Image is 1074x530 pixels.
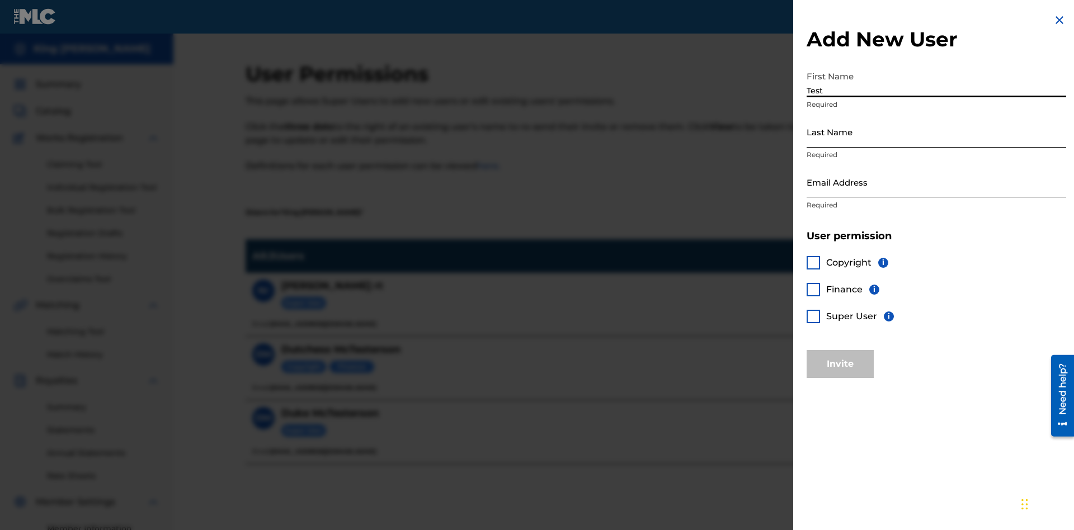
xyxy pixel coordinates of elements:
[884,311,894,321] span: i
[807,200,1066,210] p: Required
[807,100,1066,110] p: Required
[807,27,1066,52] h2: Add New User
[1043,351,1074,442] iframe: Resource Center
[869,285,879,295] span: i
[13,8,56,25] img: MLC Logo
[826,284,863,295] span: Finance
[807,230,1066,243] h5: User permission
[826,311,877,321] span: Super User
[1021,488,1028,521] div: Drag
[807,150,1066,160] p: Required
[1018,476,1074,530] iframe: Chat Widget
[878,258,888,268] span: i
[826,257,872,268] span: Copyright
